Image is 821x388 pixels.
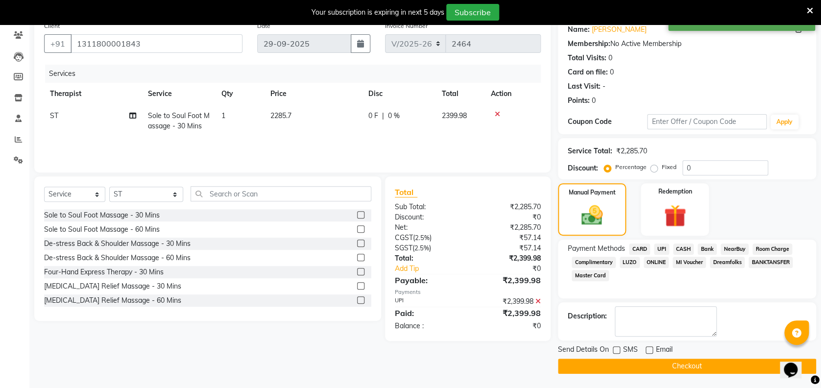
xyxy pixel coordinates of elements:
div: Card on file: [568,67,608,77]
label: Percentage [615,163,647,171]
label: Invoice Number [385,22,428,30]
span: Room Charge [752,243,792,255]
label: Client [44,22,60,30]
div: Discount: [387,212,468,222]
div: 0 [608,53,612,63]
span: LUZO [620,257,640,268]
div: ( ) [387,243,468,253]
div: De-stress Back & Shoulder Massage - 30 Mins [44,239,191,249]
div: ₹57.14 [468,233,548,243]
div: Sole to Soul Foot Massage - 30 Mins [44,210,160,220]
span: Bank [698,243,717,255]
span: UPI [654,243,669,255]
div: Name: [568,24,590,35]
div: Balance : [387,321,468,331]
div: ₹2,285.70 [468,222,548,233]
span: Sole to Soul Foot Massage - 30 Mins [148,111,210,130]
div: [MEDICAL_DATA] Relief Massage - 60 Mins [44,295,181,306]
span: 2285.7 [270,111,291,120]
span: Complimentary [572,257,616,268]
span: 2.5% [414,244,429,252]
th: Service [142,83,216,105]
div: Service Total: [568,146,612,156]
div: Sole to Soul Foot Massage - 60 Mins [44,224,160,235]
div: ₹2,399.98 [468,274,548,286]
span: MI Voucher [673,257,706,268]
div: ₹2,285.70 [468,202,548,212]
th: Qty [216,83,265,105]
span: CASH [673,243,694,255]
span: SGST [395,243,412,252]
div: UPI [387,296,468,307]
div: Payments [395,288,541,296]
div: ₹2,285.70 [616,146,647,156]
div: Total Visits: [568,53,606,63]
div: ₹0 [468,212,548,222]
div: De-stress Back & Shoulder Massage - 60 Mins [44,253,191,263]
div: Services [45,65,548,83]
div: 0 [610,67,614,77]
div: ₹57.14 [468,243,548,253]
span: 1 [221,111,225,120]
div: No Active Membership [568,39,806,49]
div: Net: [387,222,468,233]
input: Search by Name/Mobile/Email/Code [71,34,242,53]
img: _cash.svg [575,203,609,228]
th: Disc [362,83,436,105]
span: Send Details On [558,344,609,357]
span: 2399.98 [442,111,467,120]
span: Total [395,187,417,197]
div: - [603,81,605,92]
div: Discount: [568,163,598,173]
span: NearBuy [721,243,749,255]
span: CARD [629,243,650,255]
a: [PERSON_NAME] [592,24,647,35]
span: Dreamfolks [710,257,745,268]
div: ₹2,399.98 [468,253,548,264]
div: ( ) [387,233,468,243]
div: Payable: [387,274,468,286]
button: Subscribe [446,4,499,21]
div: Your subscription is expiring in next 5 days [312,7,444,18]
label: Date [257,22,270,30]
span: 2.5% [415,234,430,242]
div: [MEDICAL_DATA] Relief Massage - 30 Mins [44,281,181,291]
div: Total: [387,253,468,264]
span: ST [50,111,58,120]
div: Membership: [568,39,610,49]
th: Therapist [44,83,142,105]
span: 0 F [368,111,378,121]
th: Price [265,83,362,105]
span: Email [656,344,673,357]
div: Description: [568,311,607,321]
button: Apply [771,115,798,129]
input: Enter Offer / Coupon Code [647,114,766,129]
iframe: chat widget [780,349,811,378]
span: | [382,111,384,121]
div: Points: [568,96,590,106]
label: Manual Payment [569,188,616,197]
div: ₹0 [481,264,548,274]
button: +91 [44,34,72,53]
span: Payment Methods [568,243,625,254]
span: SMS [623,344,638,357]
a: Add Tip [387,264,482,274]
span: ONLINE [644,257,669,268]
div: 0 [592,96,596,106]
div: Coupon Code [568,117,647,127]
div: ₹0 [468,321,548,331]
span: 0 % [388,111,400,121]
div: Paid: [387,307,468,319]
div: Four-Hand Express Therapy - 30 Mins [44,267,164,277]
div: ₹2,399.98 [468,307,548,319]
img: _gift.svg [657,202,693,230]
span: CGST [395,233,413,242]
div: ₹2,399.98 [468,296,548,307]
label: Fixed [662,163,676,171]
button: Checkout [558,359,816,374]
th: Action [485,83,541,105]
span: Master Card [572,270,609,281]
span: BANKTANSFER [749,257,793,268]
div: Last Visit: [568,81,601,92]
th: Total [436,83,485,105]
